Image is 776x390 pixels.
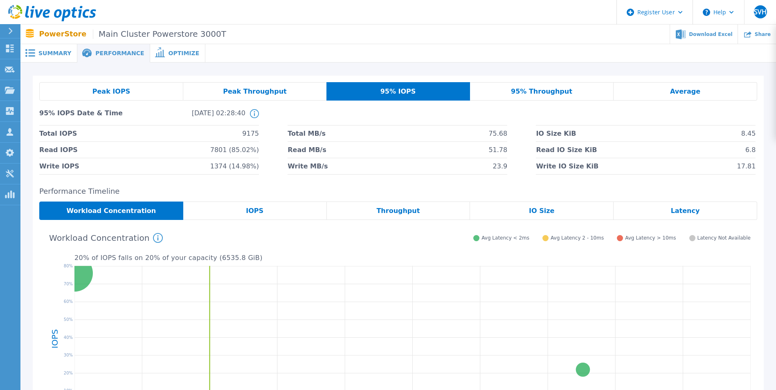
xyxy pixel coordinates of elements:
span: Write MB/s [288,158,328,174]
span: 1374 (14.98%) [210,158,259,174]
span: Read IO Size KiB [536,142,597,158]
text: 70% [64,281,73,286]
span: Optimize [168,50,199,56]
span: Avg Latency < 2ms [481,235,529,241]
span: Total IOPS [39,126,77,141]
span: Average [670,88,700,95]
span: Latency Not Available [697,235,751,241]
h4: Workload Concentration [49,233,163,243]
span: 7801 (85.02%) [210,142,259,158]
span: 51.78 [488,142,507,158]
span: 75.68 [488,126,507,141]
text: 60% [64,299,73,304]
span: 95% IOPS Date & Time [39,109,142,125]
span: Share [755,32,771,37]
h4: IOPS [51,308,59,369]
span: 95% IOPS [380,88,416,95]
span: IO Size KiB [536,126,576,141]
span: Throughput [376,208,420,214]
span: IOPS [246,208,263,214]
span: Write IO Size KiB [536,158,598,174]
text: 80% [64,264,73,268]
span: Read MB/s [288,142,326,158]
h2: Performance Timeline [39,187,757,196]
span: 6.8 [745,142,756,158]
span: Read IOPS [39,142,78,158]
span: Total MB/s [288,126,326,141]
span: Latency [671,208,700,214]
p: 20 % of IOPS falls on 20 % of your capacity ( 6535.8 GiB ) [74,254,751,262]
span: Summary [38,50,71,56]
span: 95% Throughput [511,88,572,95]
span: IO Size [529,208,554,214]
span: Avg Latency 2 - 10ms [551,235,604,241]
span: [DATE] 02:28:40 [142,109,245,125]
span: Write IOPS [39,158,79,174]
span: 23.9 [493,158,508,174]
span: Download Excel [689,32,732,37]
span: 9175 [242,126,259,141]
text: 20% [64,371,73,375]
p: PowerStore [39,29,226,39]
span: Workload Concentration [67,208,156,214]
span: 8.45 [741,126,756,141]
span: Peak IOPS [92,88,130,95]
span: 17.81 [737,158,756,174]
span: SVH [754,9,767,15]
span: Performance [95,50,144,56]
span: Avg Latency > 10ms [625,235,676,241]
span: Main Cluster Powerstore 3000T [93,29,226,39]
span: Peak Throughput [223,88,287,95]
